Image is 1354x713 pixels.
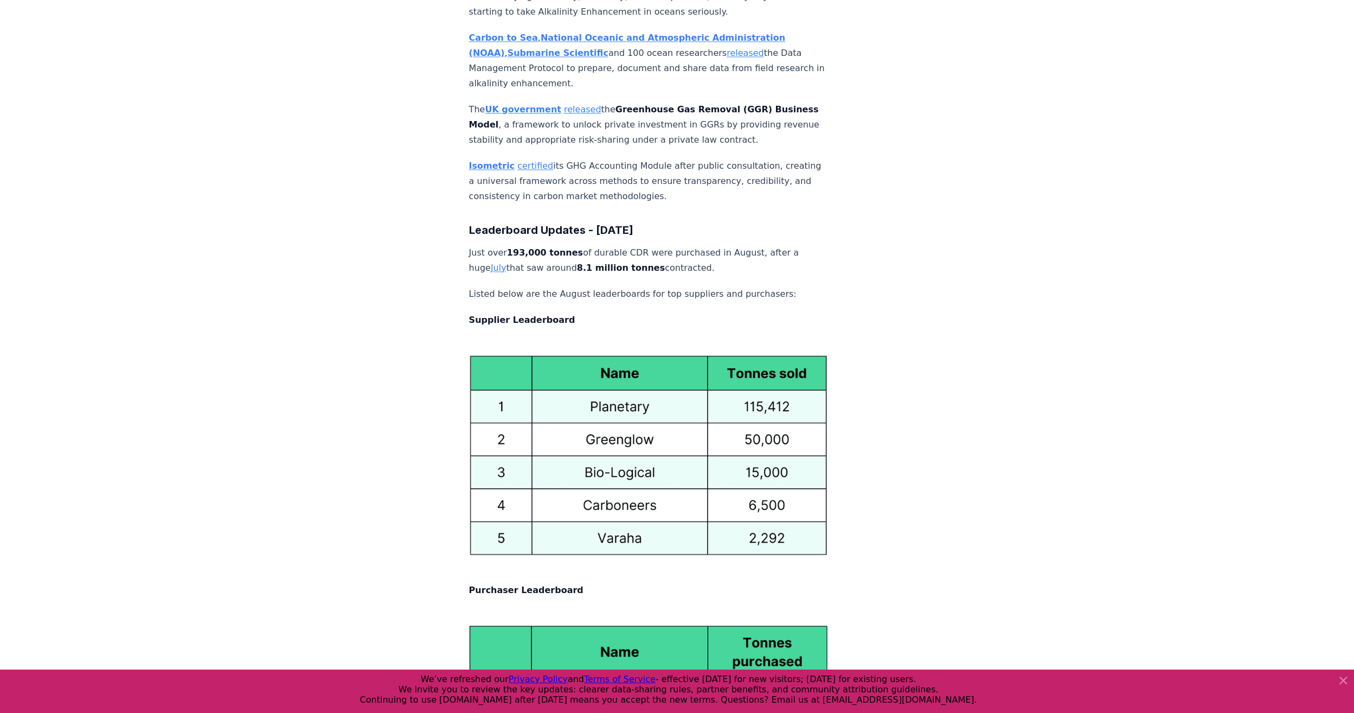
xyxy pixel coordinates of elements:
strong: 8.1 million tonnes [577,263,665,273]
a: released [564,104,601,114]
p: Listed below are the August leaderboards for top suppliers and purchasers: [469,287,828,302]
a: July [491,263,506,273]
a: certified [517,161,553,171]
p: The the , a framework to unlock private investment in GGRs by providing revenue stability and app... [469,102,828,148]
a: Isometric [469,161,515,171]
a: Carbon to Sea [469,33,538,43]
a: National Oceanic and Atmospheric Administration (NOAA) [469,33,785,58]
a: Submarine Scientific [508,48,608,58]
p: , , and 100 ocean researchers the Data Management Protocol to prepare, document and share data fr... [469,30,828,91]
strong: Purchaser Leaderboard [469,584,583,595]
p: Just over of durable CDR were purchased in August, after a huge that saw around contracted. [469,245,828,276]
strong: Supplier Leaderboard [469,315,575,325]
img: blog post image [469,354,828,556]
strong: Greenhouse Gas Removal (GGR) Business Model [469,104,819,130]
strong: Leaderboard Updates - [DATE] [469,224,633,237]
strong: 193,000 tonnes [507,247,583,258]
a: UK government [485,104,561,114]
a: released [727,48,764,58]
p: its GHG Accounting Module after public consultation, creating a universal framework across method... [469,158,828,204]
